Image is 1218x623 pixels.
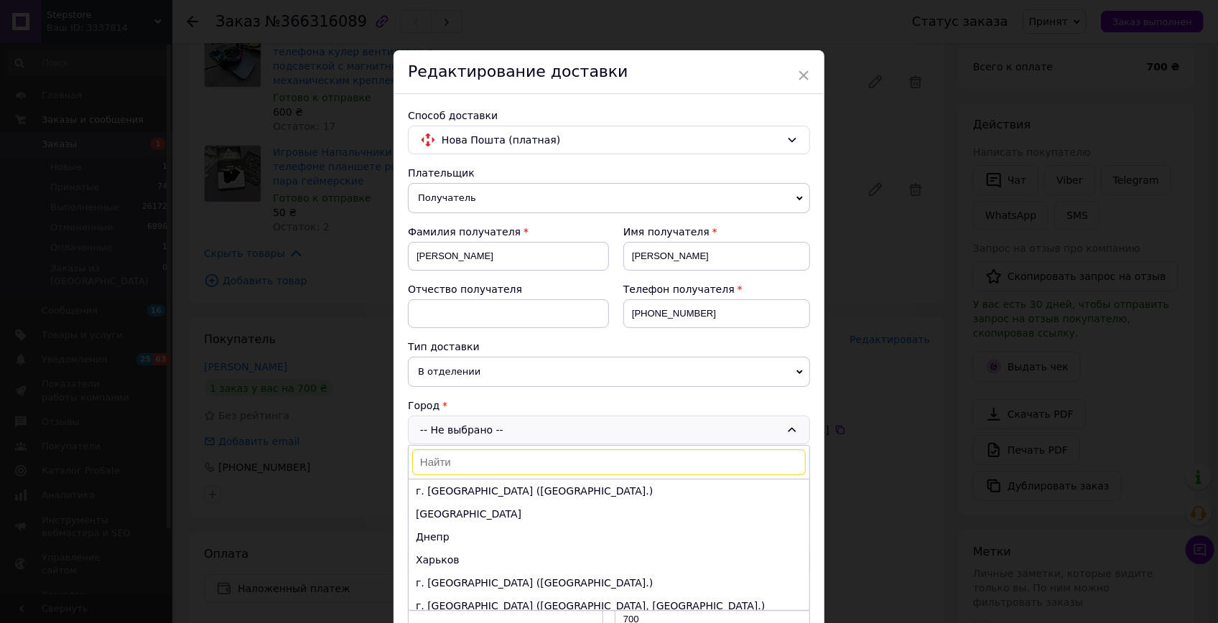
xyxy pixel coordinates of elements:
[409,548,809,571] li: Харьков
[408,398,810,413] div: Город
[412,449,806,475] input: Найти
[408,341,480,352] span: Тип доставки
[394,50,824,94] div: Редактирование доставки
[409,479,809,502] li: г. [GEOGRAPHIC_DATA] ([GEOGRAPHIC_DATA].)
[797,63,810,88] span: ×
[408,284,522,295] span: Отчество получателя
[409,525,809,548] li: Днепр
[408,108,810,123] div: Способ доставки
[623,299,810,328] input: +380
[409,571,809,594] li: г. [GEOGRAPHIC_DATA] ([GEOGRAPHIC_DATA].)
[408,416,810,444] div: -- Не выбрано --
[623,226,710,238] span: Имя получателя
[442,132,781,148] span: Нова Пошта (платная)
[623,284,735,295] span: Телефон получателя
[409,502,809,525] li: [GEOGRAPHIC_DATA]
[409,594,809,617] li: г. [GEOGRAPHIC_DATA] ([GEOGRAPHIC_DATA], [GEOGRAPHIC_DATA].)
[408,357,810,387] span: В отделении
[408,183,810,213] span: Получатель
[408,226,521,238] span: Фамилия получателя
[408,167,475,179] span: Плательщик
